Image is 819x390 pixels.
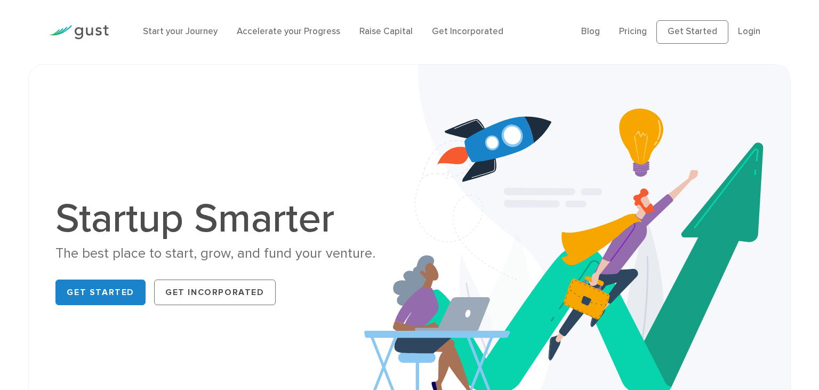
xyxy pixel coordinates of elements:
a: Blog [581,26,600,37]
a: Pricing [619,26,647,37]
img: Gust Logo [49,25,109,39]
h1: Startup Smarter [55,198,402,239]
a: Raise Capital [359,26,413,37]
div: The best place to start, grow, and fund your venture. [55,244,402,263]
a: Get Incorporated [432,26,503,37]
a: Accelerate your Progress [237,26,340,37]
a: Start your Journey [143,26,218,37]
a: Get Started [55,280,146,305]
a: Login [738,26,760,37]
a: Get Started [656,20,728,44]
a: Get Incorporated [154,280,276,305]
